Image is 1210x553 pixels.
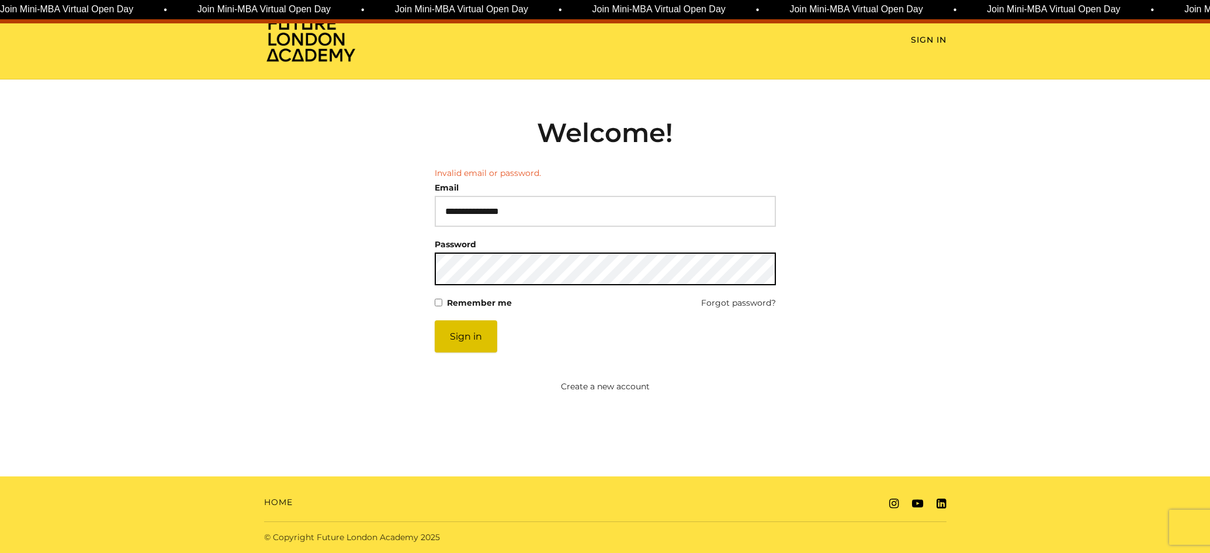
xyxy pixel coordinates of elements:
label: Email [435,179,459,196]
a: Forgot password? [701,295,776,311]
a: Create a new account [377,381,833,393]
span: • [164,3,167,17]
span: • [756,3,760,17]
span: • [954,3,957,17]
span: • [1151,3,1154,17]
h2: Welcome! [435,117,776,148]
span: • [361,3,365,17]
span: • [559,3,562,17]
div: © Copyright Future London Academy 2025 [255,531,605,544]
button: Sign in [435,320,497,352]
li: Invalid email or password. [435,167,776,179]
label: Password [435,236,476,253]
label: Remember me [447,295,512,311]
img: Home Page [264,15,358,63]
a: Sign In [911,34,946,46]
a: Home [264,496,293,509]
